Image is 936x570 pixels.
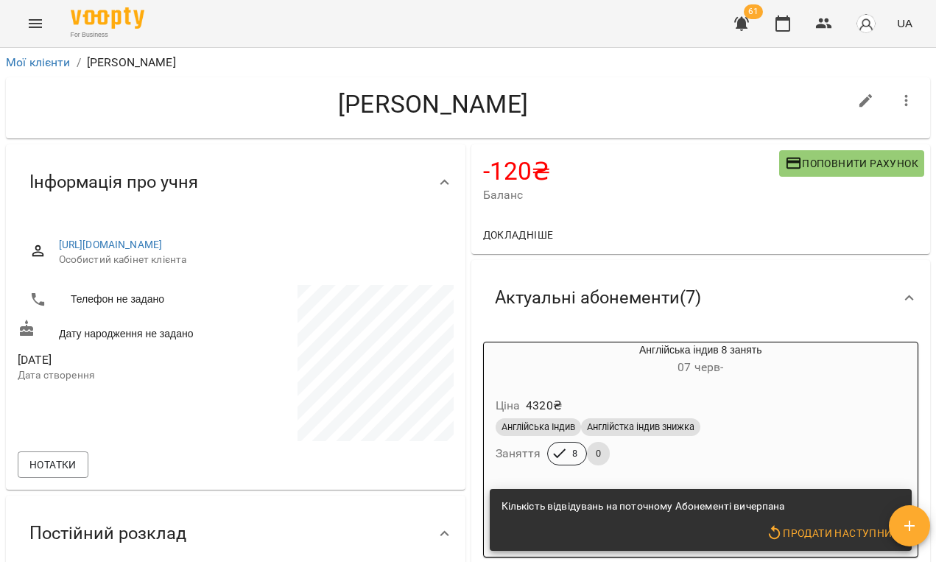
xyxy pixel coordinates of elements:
[785,155,918,172] span: Поповнити рахунок
[891,10,918,37] button: UA
[484,342,918,378] div: Англійська індив 8 занять
[581,421,700,434] span: Англійстка індив знижка
[71,30,144,40] span: For Business
[496,443,541,464] h6: Заняття
[59,253,442,267] span: Особистий кабінет клієнта
[15,317,236,344] div: Дату народження не задано
[29,522,186,545] span: Постійний розклад
[6,144,465,220] div: Інформація про учня
[897,15,912,31] span: UA
[766,524,900,542] span: Продати наступний
[477,222,560,248] button: Докладніше
[484,342,918,483] button: Англійська індив 8 занять07 черв- Ціна4320₴Англійська ІндивАнглійстка індив знижкаЗаняття80
[744,4,763,19] span: 61
[87,54,176,71] p: [PERSON_NAME]
[59,239,163,250] a: [URL][DOMAIN_NAME]
[483,226,554,244] span: Докладніше
[856,13,876,34] img: avatar_s.png
[678,360,723,374] span: 07 черв -
[6,55,71,69] a: Мої клієнти
[6,54,930,71] nav: breadcrumb
[18,6,53,41] button: Menu
[18,285,233,314] li: Телефон не задано
[760,520,906,546] button: Продати наступний
[18,89,848,119] h4: [PERSON_NAME]
[502,493,785,520] div: Кількість відвідувань на поточному Абонементі вичерпана
[779,150,924,177] button: Поповнити рахунок
[496,421,581,434] span: Англійська Індив
[563,447,586,460] span: 8
[526,397,562,415] p: 4320 ₴
[18,351,233,369] span: [DATE]
[18,368,233,383] p: Дата створення
[29,456,77,474] span: Нотатки
[587,447,610,460] span: 0
[483,186,779,204] span: Баланс
[496,395,521,416] h6: Ціна
[18,451,88,478] button: Нотатки
[471,260,931,336] div: Актуальні абонементи(7)
[29,171,198,194] span: Інформація про учня
[71,7,144,29] img: Voopty Logo
[483,156,779,186] h4: -120 ₴
[77,54,81,71] li: /
[495,286,701,309] span: Актуальні абонементи ( 7 )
